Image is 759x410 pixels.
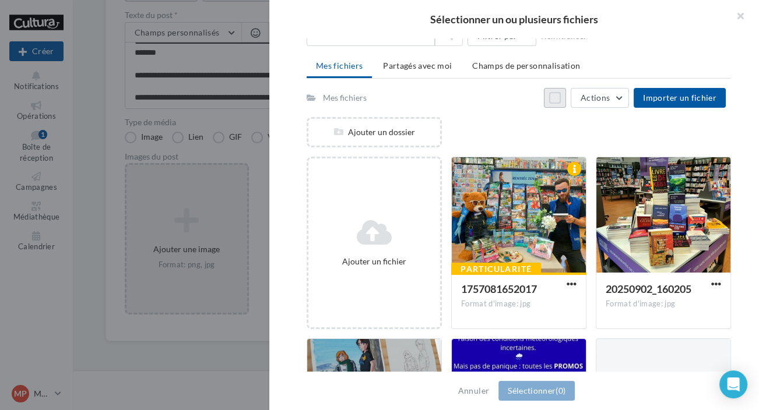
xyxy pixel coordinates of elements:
span: Mes fichiers [316,61,363,70]
span: Champs de personnalisation [472,61,580,70]
span: Partagés avec moi [383,61,452,70]
button: Sélectionner(0) [498,381,575,401]
span: 1757081652017 [461,282,537,295]
button: Importer un fichier [634,88,726,108]
button: Annuler [454,384,494,398]
div: Ajouter un dossier [308,126,440,138]
div: Format d'image: jpg [461,299,577,309]
div: Particularité [451,263,541,275]
h2: Sélectionner un ou plusieurs fichiers [288,14,740,24]
div: Open Intercom Messenger [719,370,747,398]
span: 20250902_160205 [606,282,691,295]
div: Ajouter un fichier [313,256,435,267]
span: Actions [581,93,610,102]
span: Importer un fichier [643,93,716,102]
div: Mes fichiers [323,92,367,104]
button: Actions [571,88,629,108]
span: (0) [556,386,565,395]
div: Format d'image: jpg [606,299,721,309]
